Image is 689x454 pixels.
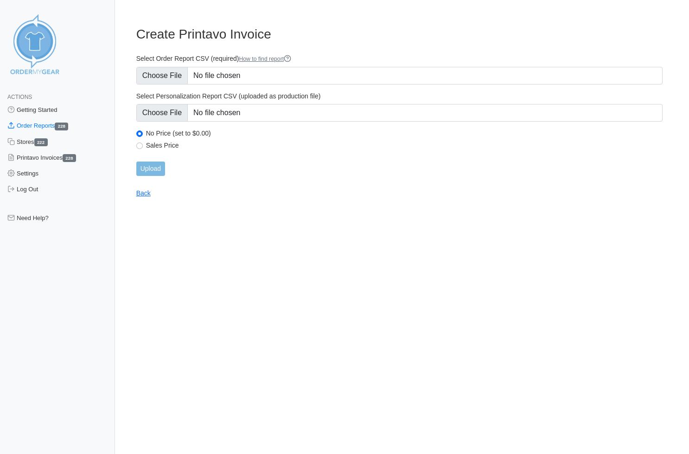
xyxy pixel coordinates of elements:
span: Actions [7,94,32,100]
span: 222 [34,138,48,146]
label: No Price (set to $0.00) [146,129,663,137]
a: How to find report [239,56,291,62]
span: 228 [55,123,68,130]
a: Back [136,189,151,197]
input: Upload [136,162,165,176]
label: Select Personalization Report CSV (uploaded as production file) [136,92,663,100]
span: 228 [63,154,76,162]
label: Select Order Report CSV (required) [136,54,663,63]
h3: Create Printavo Invoice [136,26,663,42]
label: Sales Price [146,141,663,149]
